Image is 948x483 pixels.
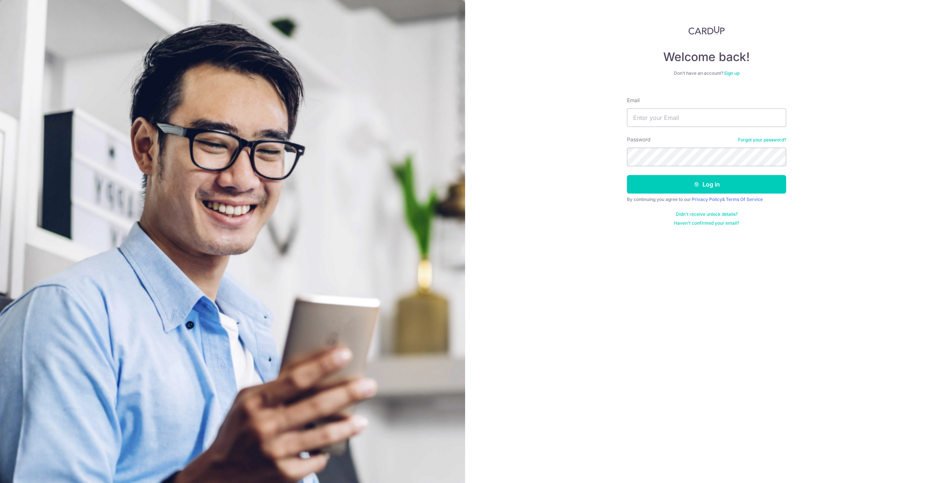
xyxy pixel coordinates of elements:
a: Terms Of Service [726,197,763,202]
input: Enter your Email [627,108,786,127]
label: Email [627,97,640,104]
a: Didn't receive unlock details? [676,211,738,217]
a: Forgot your password? [738,137,786,143]
label: Password [627,136,651,143]
div: By continuing you agree to our & [627,197,786,202]
button: Log in [627,175,786,194]
a: Haven't confirmed your email? [674,220,739,226]
a: Sign up [724,70,740,76]
h4: Welcome back! [627,50,786,64]
div: Don’t have an account? [627,70,786,76]
img: CardUp Logo [688,26,725,35]
a: Privacy Policy [692,197,722,202]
